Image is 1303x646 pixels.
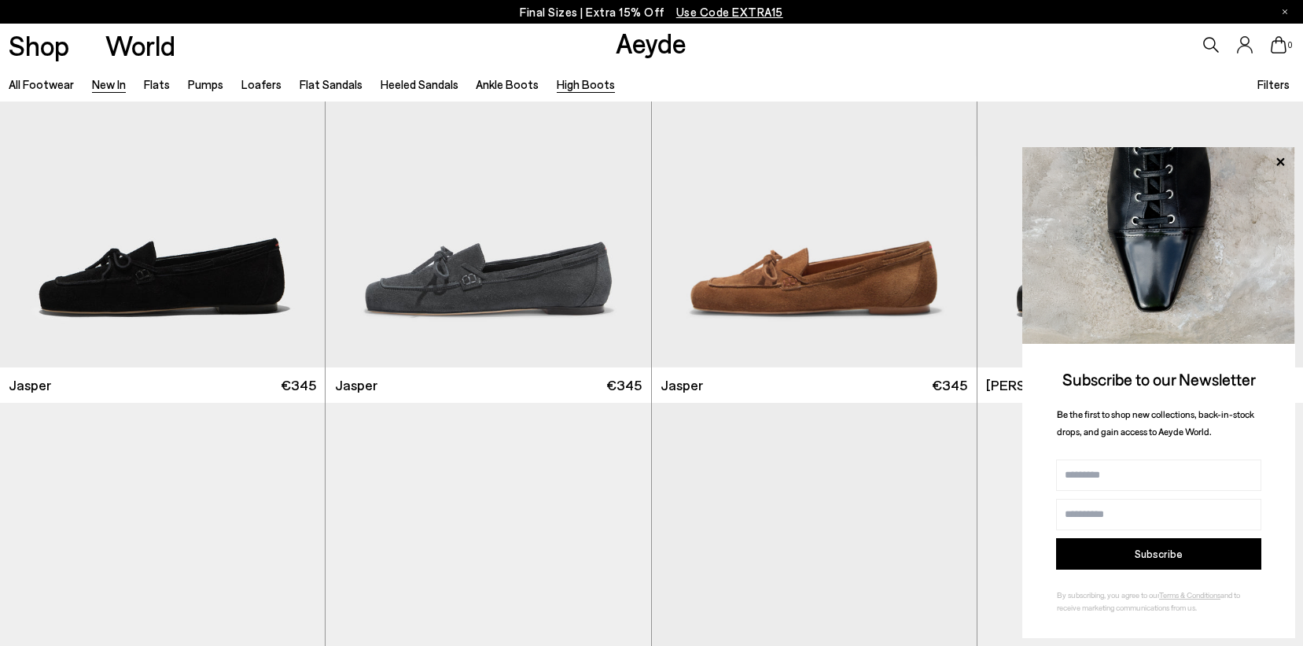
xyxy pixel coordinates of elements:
p: Final Sizes | Extra 15% Off [520,2,783,22]
a: Pumps [188,77,223,91]
a: 0 [1271,36,1286,54]
span: Jasper [335,375,377,395]
a: High Boots [557,77,615,91]
a: All Footwear [9,77,74,91]
span: €345 [932,375,967,395]
a: Jasper €345 [652,367,977,403]
a: Ankle Boots [476,77,539,91]
span: Jasper [661,375,703,395]
a: Flats [144,77,170,91]
span: 0 [1286,41,1294,50]
span: By subscribing, you agree to our [1057,590,1159,600]
a: World [105,31,175,59]
a: Shop [9,31,69,59]
span: €345 [281,375,316,395]
a: Heeled Sandals [381,77,458,91]
span: Be the first to shop new collections, back-in-stock drops, and gain access to Aeyde World. [1057,408,1254,437]
button: Subscribe [1056,538,1261,570]
a: Aeyde [616,26,686,59]
span: Jasper [9,375,51,395]
a: Jasper €345 [326,367,650,403]
a: [PERSON_NAME] €345 [977,367,1303,403]
a: Flat Sandals [300,77,363,91]
span: Filters [1257,77,1290,91]
span: [PERSON_NAME] [986,375,1099,395]
a: New In [92,77,126,91]
span: €345 [606,375,642,395]
a: Terms & Conditions [1159,590,1220,600]
span: Subscribe to our Newsletter [1062,369,1256,389]
a: Loafers [241,77,282,91]
img: ca3f721fb6ff708a270709c41d776025.jpg [1022,147,1295,344]
span: Navigate to /collections/ss25-final-sizes [676,5,783,19]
